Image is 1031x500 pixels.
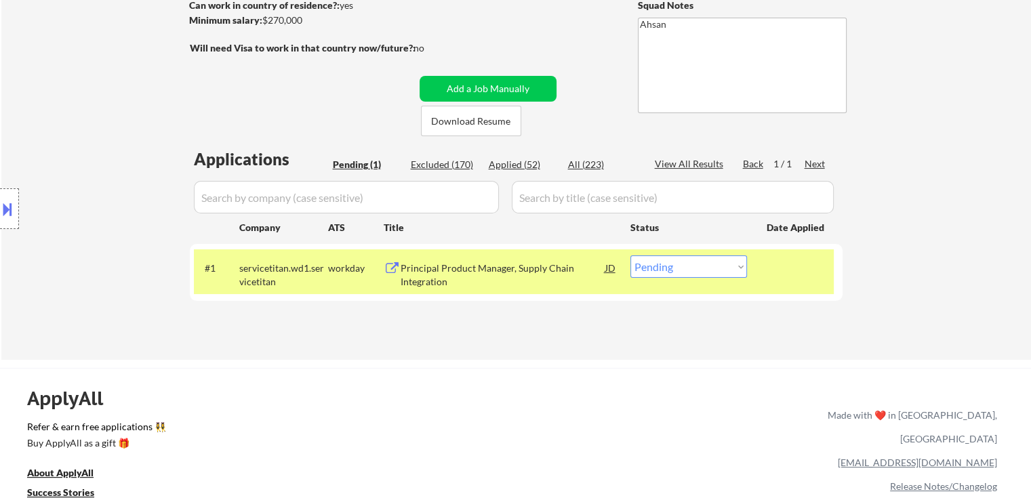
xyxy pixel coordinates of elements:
div: Applied (52) [489,158,557,171]
div: Buy ApplyAll as a gift 🎁 [27,438,163,448]
a: [EMAIL_ADDRESS][DOMAIN_NAME] [838,457,997,468]
div: ATS [328,221,384,234]
div: workday [328,262,384,275]
u: About ApplyAll [27,467,94,478]
div: Title [384,221,618,234]
div: Company [239,221,328,234]
button: Add a Job Manually [420,76,557,102]
div: ApplyAll [27,387,119,410]
u: Success Stories [27,486,94,498]
button: Download Resume [421,106,521,136]
a: Release Notes/Changelog [890,480,997,492]
div: Pending (1) [333,158,401,171]
div: Status [630,215,747,239]
div: 1 / 1 [773,157,805,171]
div: Principal Product Manager, Supply Chain Integration [401,262,605,288]
div: no [413,41,452,55]
a: Refer & earn free applications 👯‍♀️ [27,422,544,436]
div: JD [604,255,618,280]
div: Date Applied [767,221,826,234]
div: servicetitan.wd1.servicetitan [239,262,328,288]
a: About ApplyAll [27,466,113,483]
a: Buy ApplyAll as a gift 🎁 [27,436,163,453]
div: Applications [194,151,328,167]
div: View All Results [655,157,727,171]
div: Next [805,157,826,171]
input: Search by title (case sensitive) [512,181,834,213]
div: Back [743,157,765,171]
div: All (223) [568,158,636,171]
strong: Minimum salary: [189,14,262,26]
div: Made with ❤️ in [GEOGRAPHIC_DATA], [GEOGRAPHIC_DATA] [822,403,997,451]
div: Excluded (170) [411,158,479,171]
div: $270,000 [189,14,415,27]
strong: Will need Visa to work in that country now/future?: [190,42,416,54]
input: Search by company (case sensitive) [194,181,499,213]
